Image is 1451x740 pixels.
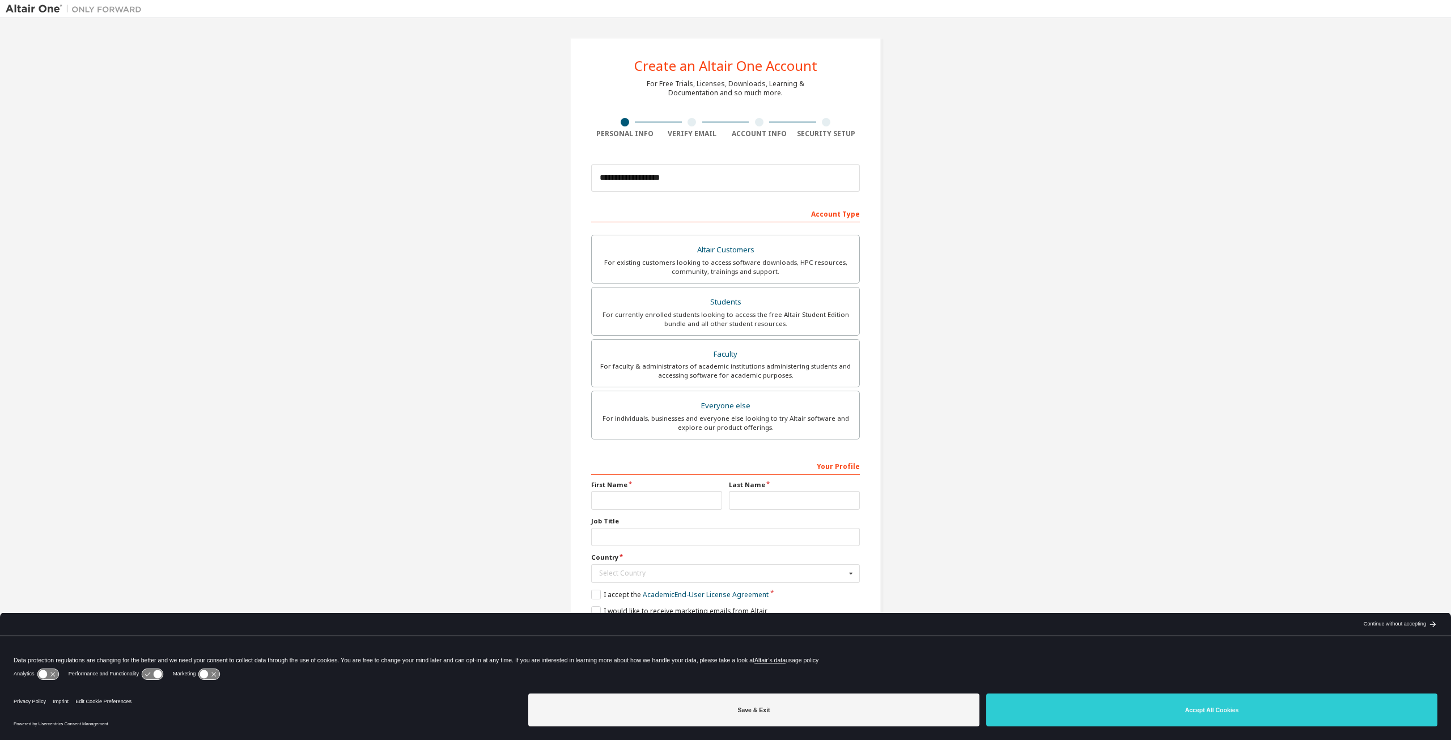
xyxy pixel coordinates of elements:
[591,456,860,475] div: Your Profile
[591,204,860,222] div: Account Type
[725,129,793,138] div: Account Info
[599,294,852,310] div: Students
[793,129,860,138] div: Security Setup
[591,590,769,599] label: I accept the
[599,570,846,577] div: Select Country
[599,362,852,380] div: For faculty & administrators of academic institutions administering students and accessing softwa...
[599,398,852,414] div: Everyone else
[591,606,767,616] label: I would like to receive marketing emails from Altair
[591,517,860,526] label: Job Title
[643,590,769,599] a: Academic End-User License Agreement
[599,258,852,276] div: For existing customers looking to access software downloads, HPC resources, community, trainings ...
[599,414,852,432] div: For individuals, businesses and everyone else looking to try Altair software and explore our prod...
[599,310,852,328] div: For currently enrolled students looking to access the free Altair Student Edition bundle and all ...
[591,480,722,489] label: First Name
[591,553,860,562] label: Country
[729,480,860,489] label: Last Name
[591,129,659,138] div: Personal Info
[634,59,817,73] div: Create an Altair One Account
[647,79,804,98] div: For Free Trials, Licenses, Downloads, Learning & Documentation and so much more.
[599,346,852,362] div: Faculty
[599,242,852,258] div: Altair Customers
[6,3,147,15] img: Altair One
[659,129,726,138] div: Verify Email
